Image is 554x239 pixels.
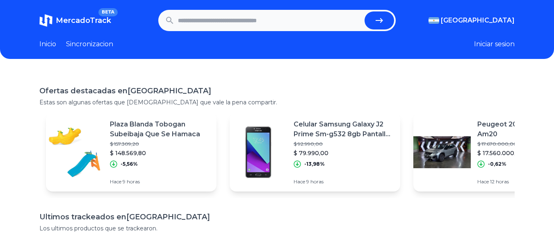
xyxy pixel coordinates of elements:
img: Argentina [429,17,439,24]
a: Inicio [39,39,56,49]
p: $ 157.309,20 [110,141,210,147]
p: Estas son algunas ofertas que [DEMOGRAPHIC_DATA] que vale la pena compartir. [39,98,515,106]
h1: Ultimos trackeados en [GEOGRAPHIC_DATA] [39,211,515,223]
img: Featured image [46,124,103,181]
a: Sincronizacion [66,39,113,49]
p: Hace 9 horas [110,178,210,185]
button: Iniciar sesion [474,39,515,49]
p: -0,62% [488,161,506,167]
p: Celular Samsung Galaxy J2 Prime Sm-g532 8gb Pantalla Fantasm [294,120,394,139]
p: -13,98% [304,161,325,167]
span: MercadoTrack [56,16,111,25]
p: $ 92.990,00 [294,141,394,147]
span: BETA [98,8,118,16]
p: $ 79.990,00 [294,149,394,157]
a: Featured imageCelular Samsung Galaxy J2 Prime Sm-g532 8gb Pantalla Fantasm$ 92.990,00$ 79.990,00-... [230,113,400,192]
p: Hace 9 horas [294,178,394,185]
img: MercadoTrack [39,14,52,27]
p: -5,56% [121,161,138,167]
img: Featured image [230,124,287,181]
p: $ 148.569,80 [110,149,210,157]
button: [GEOGRAPHIC_DATA] [429,16,515,25]
span: [GEOGRAPHIC_DATA] [441,16,515,25]
p: Plaza Blanda Tobogan Subeibaja Que Se Hamaca [110,120,210,139]
a: MercadoTrackBETA [39,14,111,27]
img: Featured image [413,124,471,181]
p: Los ultimos productos que se trackearon. [39,224,515,232]
a: Featured imagePlaza Blanda Tobogan Subeibaja Que Se Hamaca$ 157.309,20$ 148.569,80-5,56%Hace 9 horas [46,113,217,192]
h1: Ofertas destacadas en [GEOGRAPHIC_DATA] [39,85,515,97]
